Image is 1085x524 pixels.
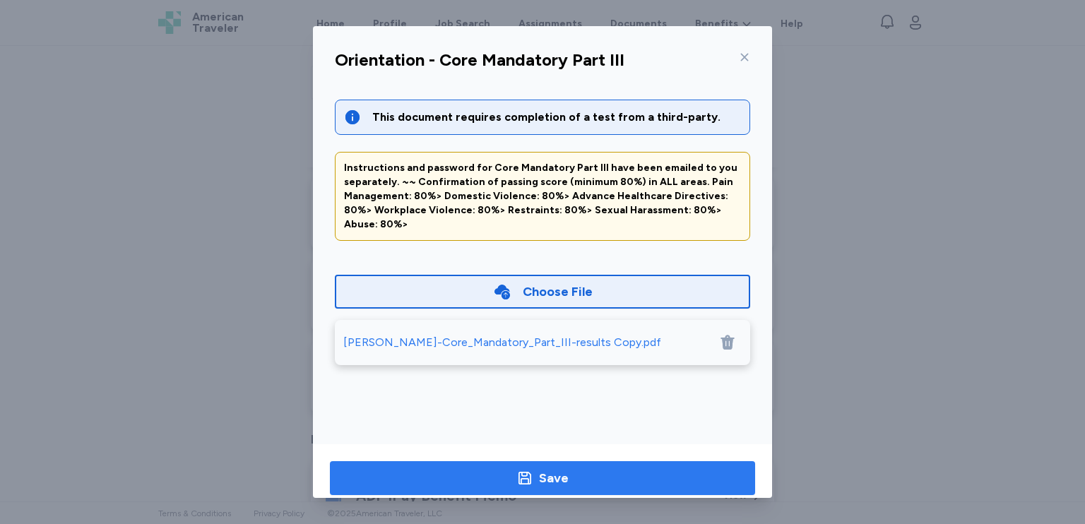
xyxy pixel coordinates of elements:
div: Choose File [523,282,593,302]
div: [PERSON_NAME]-Core_Mandatory_Part_III-results Copy.pdf [343,334,661,351]
div: This document requires completion of a test from a third-party. [372,109,741,126]
div: Instructions and password for Core Mandatory Part III have been emailed to you separately. ~~ Con... [344,161,741,232]
div: Orientation - Core Mandatory Part III [335,49,624,71]
div: Save [539,468,569,488]
button: Save [330,461,755,495]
